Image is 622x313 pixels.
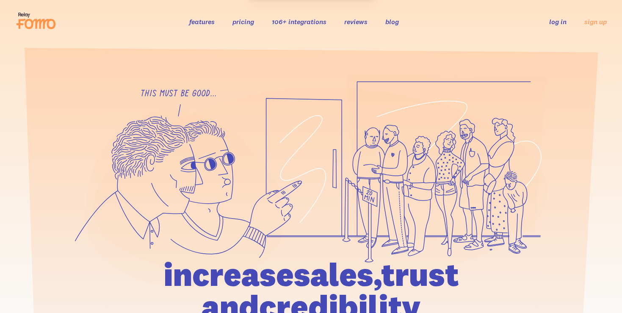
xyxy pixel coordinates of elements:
a: pricing [232,17,254,26]
a: 106+ integrations [272,17,326,26]
a: blog [385,17,399,26]
a: features [189,17,215,26]
a: sign up [584,17,607,26]
a: reviews [344,17,368,26]
a: log in [549,17,567,26]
